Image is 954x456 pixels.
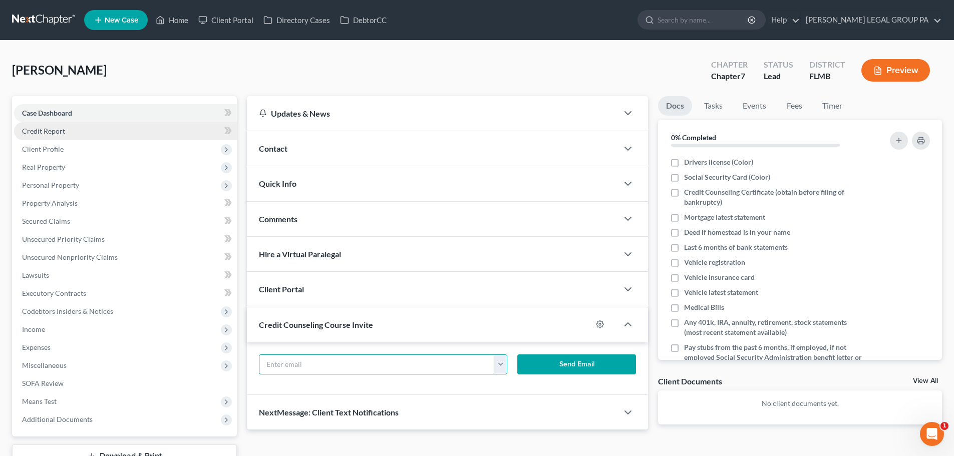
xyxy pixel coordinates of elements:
[658,96,692,116] a: Docs
[684,302,724,312] span: Medical Bills
[711,71,748,82] div: Chapter
[22,343,51,351] span: Expenses
[14,104,237,122] a: Case Dashboard
[22,127,65,135] span: Credit Report
[259,320,373,329] span: Credit Counseling Course Invite
[151,11,193,29] a: Home
[778,96,810,116] a: Fees
[22,235,105,243] span: Unsecured Priority Claims
[259,108,606,119] div: Updates & News
[684,172,770,182] span: Social Security Card (Color)
[684,227,790,237] span: Deed if homestead is in your name
[940,422,948,430] span: 1
[809,71,845,82] div: FLMB
[684,287,758,297] span: Vehicle latest statement
[12,63,107,77] span: [PERSON_NAME]
[335,11,392,29] a: DebtorCC
[259,284,304,294] span: Client Portal
[766,11,800,29] a: Help
[913,377,938,384] a: View All
[22,379,64,387] span: SOFA Review
[684,157,753,167] span: Drivers license (Color)
[22,217,70,225] span: Secured Claims
[22,163,65,171] span: Real Property
[684,212,765,222] span: Mortgage latest statement
[764,71,793,82] div: Lead
[517,354,637,374] button: Send Email
[666,398,934,408] p: No client documents yet.
[105,17,138,24] span: New Case
[22,289,86,297] span: Executory Contracts
[696,96,731,116] a: Tasks
[14,284,237,302] a: Executory Contracts
[259,144,287,153] span: Contact
[22,415,93,423] span: Additional Documents
[22,307,113,315] span: Codebtors Insiders & Notices
[22,325,45,333] span: Income
[684,317,862,337] span: Any 401k, IRA, annuity, retirement, stock statements (most recent statement available)
[22,145,64,153] span: Client Profile
[14,248,237,266] a: Unsecured Nonpriority Claims
[809,59,845,71] div: District
[22,271,49,279] span: Lawsuits
[14,230,237,248] a: Unsecured Priority Claims
[684,257,745,267] span: Vehicle registration
[22,109,72,117] span: Case Dashboard
[22,361,67,369] span: Miscellaneous
[193,11,258,29] a: Client Portal
[684,342,862,372] span: Pay stubs from the past 6 months, if employed, if not employed Social Security Administration ben...
[22,253,118,261] span: Unsecured Nonpriority Claims
[920,422,944,446] iframe: Intercom live chat
[658,11,749,29] input: Search by name...
[259,179,296,188] span: Quick Info
[14,374,237,392] a: SOFA Review
[14,122,237,140] a: Credit Report
[658,376,722,386] div: Client Documents
[14,212,237,230] a: Secured Claims
[22,181,79,189] span: Personal Property
[684,187,862,207] span: Credit Counseling Certificate (obtain before filing of bankruptcy)
[741,71,745,81] span: 7
[259,407,399,417] span: NextMessage: Client Text Notifications
[14,266,237,284] a: Lawsuits
[671,133,716,142] strong: 0% Completed
[259,249,341,259] span: Hire a Virtual Paralegal
[801,11,941,29] a: [PERSON_NAME] LEGAL GROUP PA
[684,242,788,252] span: Last 6 months of bank statements
[684,272,755,282] span: Vehicle insurance card
[22,199,78,207] span: Property Analysis
[861,59,930,82] button: Preview
[814,96,850,116] a: Timer
[258,11,335,29] a: Directory Cases
[22,397,57,405] span: Means Test
[764,59,793,71] div: Status
[259,214,297,224] span: Comments
[14,194,237,212] a: Property Analysis
[735,96,774,116] a: Events
[711,59,748,71] div: Chapter
[259,355,495,374] input: Enter email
